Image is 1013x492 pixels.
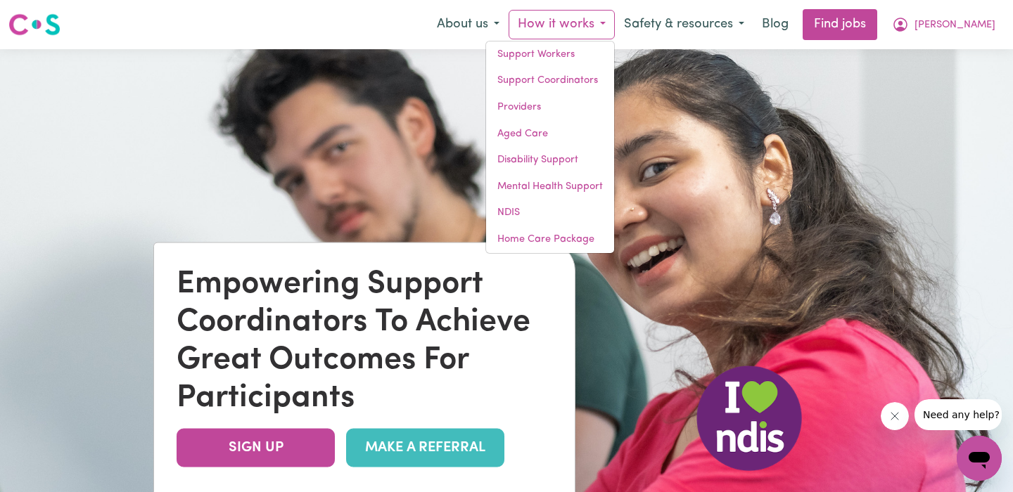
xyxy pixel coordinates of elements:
[486,174,614,200] a: Mental Health Support
[486,147,614,174] a: Disability Support
[486,41,614,68] a: Support Workers
[753,9,797,40] a: Blog
[883,10,1005,39] button: My Account
[486,200,614,226] a: NDIS
[915,399,1002,430] iframe: 来自公司的消息
[957,436,1002,481] iframe: 启动消息传送窗口的按钮
[615,10,753,39] button: Safety & resources
[346,429,504,467] a: MAKE A REFERRAL
[803,9,877,40] a: Find jobs
[915,18,995,33] span: [PERSON_NAME]
[486,67,614,94] a: Support Coordinators
[428,10,509,39] button: About us
[177,429,335,467] a: SIGN UP
[486,94,614,121] a: Providers
[696,365,802,471] img: NDIS Logo
[486,226,614,253] a: Home Care Package
[8,12,60,37] img: Careseekers logo
[177,266,552,417] div: Empowering Support Coordinators To Achieve Great Outcomes For Participants
[509,10,615,39] button: How it works
[881,402,909,430] iframe: 关闭消息
[486,121,614,148] a: Aged Care
[485,41,615,254] div: How it works
[8,8,60,41] a: Careseekers logo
